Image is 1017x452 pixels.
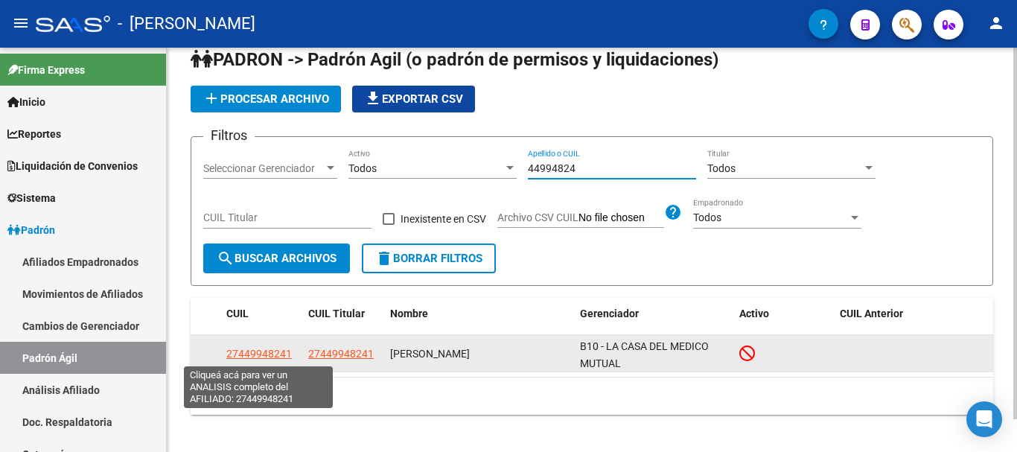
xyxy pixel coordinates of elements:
datatable-header-cell: CUIL Anterior [834,298,994,330]
datatable-header-cell: CUIL [220,298,302,330]
div: 1 total [191,378,993,415]
span: CUIL Titular [308,308,365,319]
span: - [PERSON_NAME] [118,7,255,40]
span: Exportar CSV [364,92,463,106]
span: 27449948241 [226,348,292,360]
span: Seleccionar Gerenciador [203,162,324,175]
button: Procesar archivo [191,86,341,112]
mat-icon: delete [375,249,393,267]
span: Gerenciador [580,308,639,319]
datatable-header-cell: CUIL Titular [302,298,384,330]
datatable-header-cell: Activo [733,298,834,330]
span: Archivo CSV CUIL [497,211,578,223]
span: Activo [739,308,769,319]
span: Borrar Filtros [375,252,482,265]
span: Todos [707,162,736,174]
span: Sistema [7,190,56,206]
mat-icon: search [217,249,235,267]
input: Archivo CSV CUIL [578,211,664,225]
div: Open Intercom Messenger [966,401,1002,437]
button: Borrar Filtros [362,243,496,273]
span: Procesar archivo [203,92,329,106]
span: Buscar Archivos [217,252,337,265]
datatable-header-cell: Gerenciador [574,298,734,330]
span: CUIL [226,308,249,319]
span: Inicio [7,94,45,110]
span: Padrón [7,222,55,238]
button: Exportar CSV [352,86,475,112]
span: Liquidación de Convenios [7,158,138,174]
datatable-header-cell: Nombre [384,298,574,330]
span: Firma Express [7,62,85,78]
mat-icon: menu [12,14,30,32]
mat-icon: person [987,14,1005,32]
span: 27449948241 [308,348,374,360]
mat-icon: add [203,89,220,107]
span: CUIL Anterior [840,308,903,319]
h3: Filtros [203,125,255,146]
span: Inexistente en CSV [401,210,486,228]
span: Todos [348,162,377,174]
span: [PERSON_NAME] [390,348,470,360]
span: PADRON -> Padrón Agil (o padrón de permisos y liquidaciones) [191,49,718,70]
span: B10 - LA CASA DEL MEDICO MUTUAL [580,340,709,369]
button: Buscar Archivos [203,243,350,273]
span: Reportes [7,126,61,142]
mat-icon: file_download [364,89,382,107]
span: Todos [693,211,721,223]
span: Nombre [390,308,428,319]
mat-icon: help [664,203,682,221]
